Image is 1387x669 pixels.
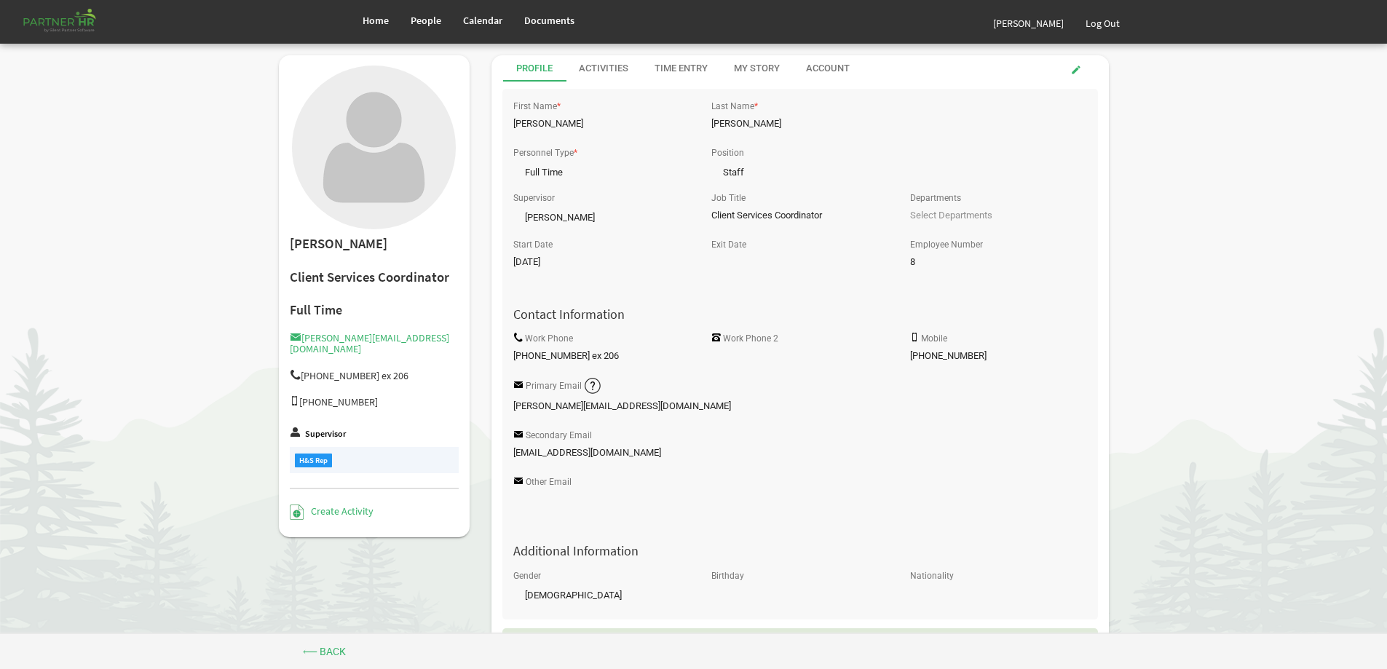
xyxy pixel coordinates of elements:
a: [PERSON_NAME][EMAIL_ADDRESS][DOMAIN_NAME] [290,331,449,355]
img: question-sm.png [584,377,602,395]
label: Birthday [711,571,744,581]
label: Primary Email [526,381,582,391]
h4: Contact Information [502,307,1098,322]
label: Last Name [711,102,754,111]
h4: Full Time [290,303,459,317]
label: Work Phone 2 [723,334,778,344]
div: Profile [516,62,553,76]
label: Gender [513,571,541,581]
span: People [411,14,441,27]
h5: [PHONE_NUMBER] [290,396,459,408]
div: Activities [579,62,628,76]
label: Employee Number [910,240,983,250]
label: Start Date [513,240,553,250]
span: Calendar [463,14,502,27]
h5: [PHONE_NUMBER] ex 206 [290,370,459,381]
div: tab-header [503,55,1121,82]
div: Time Entry [655,62,708,76]
div: H&S Rep [295,454,333,467]
label: Secondary Email [526,431,592,440]
a: Log Out [1075,3,1131,44]
label: Position [711,149,744,158]
label: Exit Date [711,240,746,250]
a: Create Activity [290,504,374,518]
label: Personnel Type [513,149,574,158]
label: Work Phone [525,334,573,344]
label: Departments [910,194,961,203]
a: [PERSON_NAME] [982,3,1075,44]
label: Supervisor [513,194,555,203]
label: Mobile [921,334,947,344]
label: Other Email [526,478,572,487]
h2: Client Services Coordinator [290,270,459,285]
span: Documents [524,14,574,27]
h2: [PERSON_NAME] [290,237,459,252]
label: Job Title [711,194,746,203]
div: Account [806,62,850,76]
span: Home [363,14,389,27]
label: First Name [513,102,557,111]
label: Nationality [910,571,954,581]
h4: Additional Information [502,544,1098,558]
label: Supervisor [305,429,346,439]
img: User with no profile picture [292,66,456,229]
img: Create Activity [290,504,304,520]
div: My Story [734,62,780,76]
